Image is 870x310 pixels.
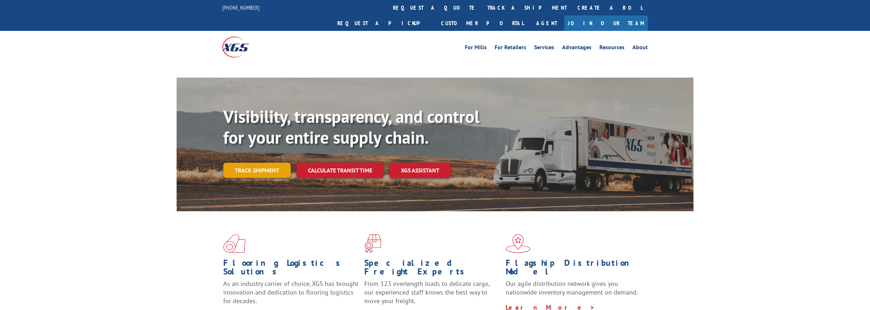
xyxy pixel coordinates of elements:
[223,163,291,178] a: Track shipment
[506,234,530,253] img: xgs-icon-flagship-distribution-model-red
[222,4,259,11] a: [PHONE_NUMBER]
[495,45,526,52] a: For Retailers
[562,45,591,52] a: Advantages
[534,45,554,52] a: Services
[599,45,625,52] a: Resources
[223,259,359,279] h1: Flooring Logistics Solutions
[223,279,359,305] span: As an industry carrier of choice, XGS has brought innovation and dedication to flooring logistics...
[332,15,436,31] a: Request a pickup
[506,259,641,279] h1: Flagship Distribution Model
[364,234,381,253] img: xgs-icon-focused-on-flooring-red
[389,163,451,178] a: XGS ASSISTANT
[529,15,564,31] a: Agent
[465,45,487,52] a: For Mills
[364,259,500,279] h1: Specialized Freight Experts
[564,15,648,31] a: Join Our Team
[296,163,384,178] a: Calculate transit time
[223,105,480,148] b: Visibility, transparency, and control for your entire supply chain.
[506,279,638,296] span: Our agile distribution network gives you nationwide inventory management on demand.
[223,234,245,253] img: xgs-icon-total-supply-chain-intelligence-red
[436,15,529,31] a: Customer Portal
[632,45,648,52] a: About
